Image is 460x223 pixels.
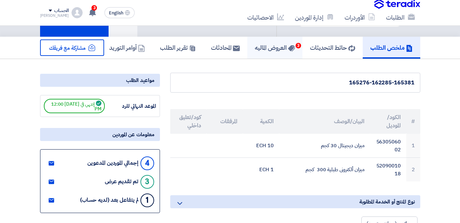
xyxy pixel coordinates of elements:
span: مشاركة مع فريقك [49,44,86,52]
th: الكمية [243,109,279,134]
td: 1 ECH [243,158,279,182]
td: ميزان ديجيتال 30 كجم [279,134,370,158]
td: 2 [406,158,420,182]
span: إنتهي في [DATE] 12:00 PM [44,99,105,113]
span: 3 [296,43,301,48]
td: ميزان ألكترونى طبلية 300 كجم [279,158,370,182]
div: [PERSON_NAME] [40,14,69,17]
h5: حائط التحديثات [310,44,355,51]
a: إدارة الموردين [289,9,339,25]
th: البيان/الوصف [279,109,370,134]
a: الطلبات [381,9,420,25]
a: الاحصائيات [242,9,289,25]
div: إجمالي الموردين المدعوين [87,160,138,166]
div: مواعيد الطلب [40,74,160,87]
span: English [109,11,123,15]
a: الأوردرات [339,9,381,25]
th: الكود/الموديل [370,109,406,134]
h5: العروض الماليه [255,44,295,51]
div: تم تقديم عرض [105,178,138,185]
div: لم يتفاعل بعد (لديه حساب) [80,197,138,203]
th: كود/تعليق داخلي [170,109,207,134]
h5: تقرير الطلب [160,44,196,51]
th: المرفقات [207,109,243,134]
div: الحساب [54,8,69,14]
a: ملخص الطلب [363,37,420,59]
td: 1 [406,134,420,158]
a: المحادثات [203,37,247,59]
div: الموعد النهائي للرد [105,102,156,110]
a: حائط التحديثات [302,37,363,59]
a: العروض الماليه3 [247,37,302,59]
span: نوع المنتج أو الخدمة المطلوبة [359,198,414,206]
div: 1 [140,193,154,207]
h5: المحادثات [211,44,240,51]
a: تقرير الطلب [152,37,203,59]
span: 3 [91,5,97,11]
td: 5630506002 [370,134,406,158]
td: 10 ECH [243,134,279,158]
a: أوامر التوريد [102,37,152,59]
div: 3 [140,175,154,189]
img: profile_test.png [72,7,83,18]
th: # [406,109,420,134]
div: 165276-162285-165381 [176,79,414,87]
div: 4 [140,156,154,170]
div: معلومات عن الموردين [40,128,160,141]
button: English [104,7,135,18]
td: 5209001018 [370,158,406,182]
h5: ملخص الطلب [370,44,413,51]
